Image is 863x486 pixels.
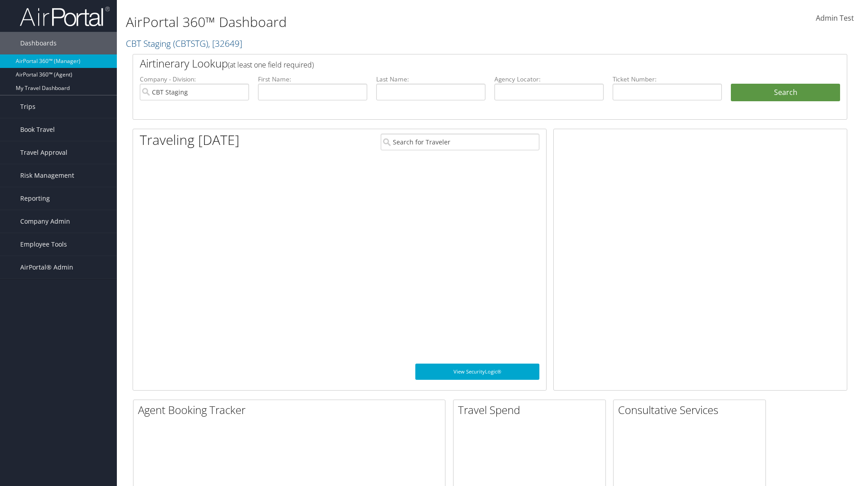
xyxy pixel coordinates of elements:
label: First Name: [258,75,367,84]
label: Last Name: [376,75,485,84]
span: Risk Management [20,164,74,187]
span: Company Admin [20,210,70,233]
h2: Travel Spend [458,402,605,418]
label: Ticket Number: [613,75,722,84]
span: Reporting [20,187,50,210]
h2: Agent Booking Tracker [138,402,445,418]
a: View SecurityLogic® [415,364,539,380]
span: , [ 32649 ] [208,37,242,49]
label: Agency Locator: [494,75,604,84]
span: Book Travel [20,118,55,141]
span: Admin Test [816,13,854,23]
label: Company - Division: [140,75,249,84]
a: Admin Test [816,4,854,32]
h2: Airtinerary Lookup [140,56,781,71]
span: Employee Tools [20,233,67,256]
span: Trips [20,95,36,118]
a: CBT Staging [126,37,242,49]
h1: AirPortal 360™ Dashboard [126,13,611,31]
h1: Traveling [DATE] [140,130,240,149]
span: Dashboards [20,32,57,54]
input: Search for Traveler [381,134,539,150]
span: (at least one field required) [228,60,314,70]
h2: Consultative Services [618,402,765,418]
span: Travel Approval [20,141,67,164]
img: airportal-logo.png [20,6,110,27]
span: AirPortal® Admin [20,256,73,279]
span: ( CBTSTG ) [173,37,208,49]
button: Search [731,84,840,102]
